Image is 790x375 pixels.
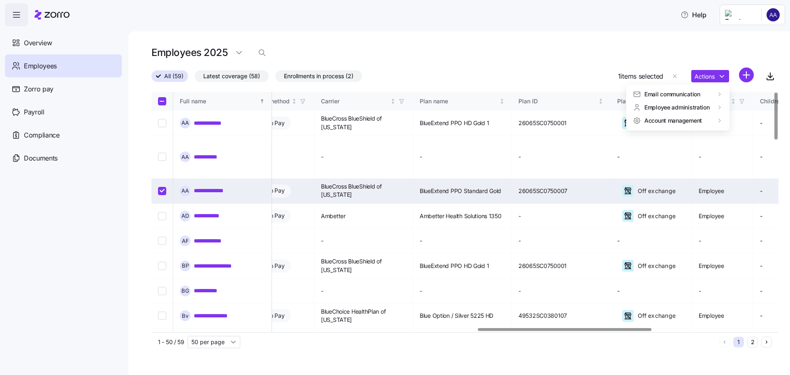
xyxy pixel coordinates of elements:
[644,103,710,112] span: Employee administration
[420,187,501,195] span: BlueExtend PPO Standard Gold
[699,187,724,195] span: Employee
[635,187,676,195] span: Off exchange
[181,188,189,193] span: A A
[644,90,700,98] span: Email communication
[158,187,166,195] input: Select record 3
[518,187,567,195] span: 26065SC0750007
[644,116,702,125] span: Account management
[321,182,406,199] span: BlueCross BlueShield of [US_STATE]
